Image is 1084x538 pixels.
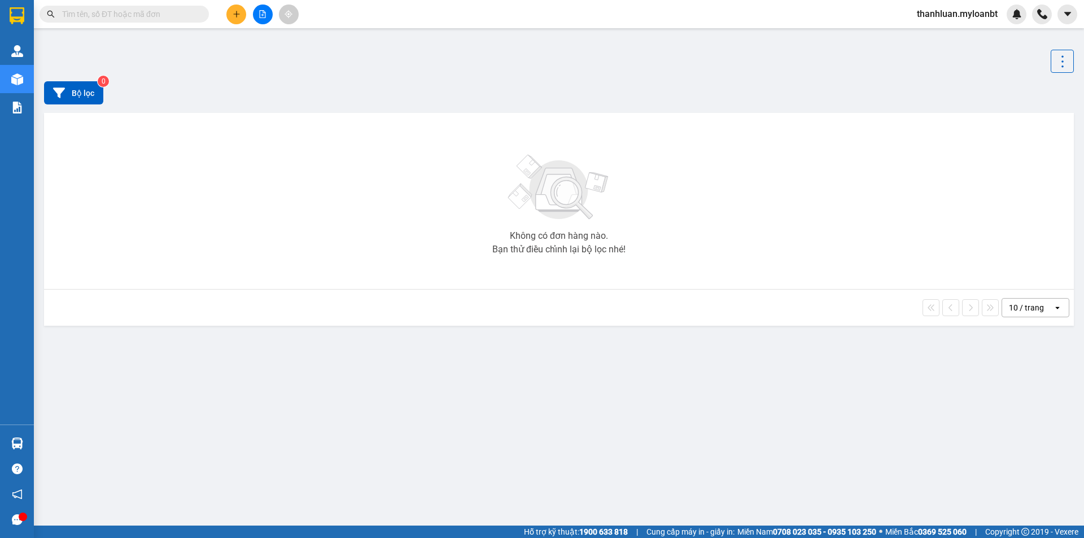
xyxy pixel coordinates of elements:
[1053,303,1062,312] svg: open
[11,45,23,57] img: warehouse-icon
[226,5,246,24] button: plus
[12,489,23,500] span: notification
[98,76,109,87] sup: 0
[879,530,882,534] span: ⚪️
[279,5,299,24] button: aim
[502,148,615,227] img: svg+xml;base64,PHN2ZyBjbGFzcz0ibGlzdC1wbHVnX19zdmciIHhtbG5zPSJodHRwOi8vd3d3LnczLm9yZy8yMDAwL3N2Zy...
[524,526,628,538] span: Hỗ trợ kỹ thuật:
[1057,5,1077,24] button: caret-down
[510,231,608,240] div: Không có đơn hàng nào.
[253,5,273,24] button: file-add
[259,10,266,18] span: file-add
[885,526,967,538] span: Miền Bắc
[44,81,103,104] button: Bộ lọc
[12,463,23,474] span: question-circle
[773,527,876,536] strong: 0708 023 035 - 0935 103 250
[492,245,626,254] div: Bạn thử điều chỉnh lại bộ lọc nhé!
[10,7,24,24] img: logo-vxr
[918,527,967,536] strong: 0369 525 060
[47,10,55,18] span: search
[636,526,638,538] span: |
[646,526,735,538] span: Cung cấp máy in - giấy in:
[1021,528,1029,536] span: copyright
[1063,9,1073,19] span: caret-down
[12,514,23,525] span: message
[1009,302,1044,313] div: 10 / trang
[579,527,628,536] strong: 1900 633 818
[11,438,23,449] img: warehouse-icon
[737,526,876,538] span: Miền Nam
[908,7,1007,21] span: thanhluan.myloanbt
[62,8,195,20] input: Tìm tên, số ĐT hoặc mã đơn
[11,73,23,85] img: warehouse-icon
[1012,9,1022,19] img: icon-new-feature
[11,102,23,113] img: solution-icon
[233,10,241,18] span: plus
[1037,9,1047,19] img: phone-icon
[975,526,977,538] span: |
[285,10,292,18] span: aim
